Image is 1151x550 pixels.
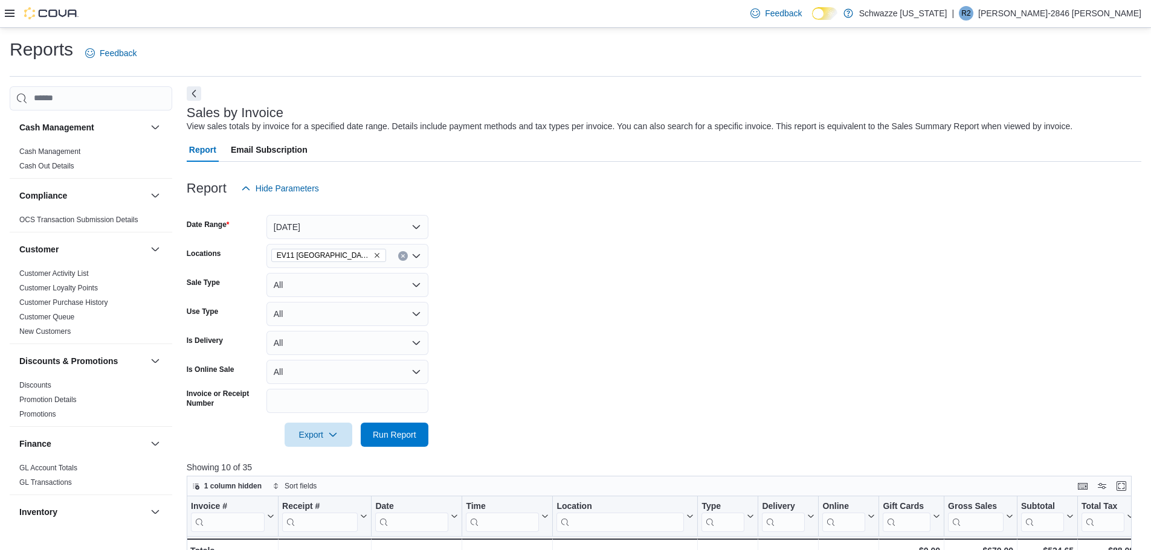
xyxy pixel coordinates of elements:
[10,461,172,494] div: Finance
[191,500,265,531] div: Invoice #
[266,215,428,239] button: [DATE]
[187,479,266,493] button: 1 column hidden
[189,138,216,162] span: Report
[883,500,930,512] div: Gift Cards
[19,410,56,418] a: Promotions
[961,6,970,21] span: R2
[812,7,837,20] input: Dark Mode
[701,500,754,531] button: Type
[19,298,108,307] a: Customer Purchase History
[762,500,814,531] button: Delivery
[556,500,684,512] div: Location
[19,464,77,472] a: GL Account Totals
[285,481,317,491] span: Sort fields
[10,213,172,232] div: Compliance
[19,506,146,518] button: Inventory
[187,86,201,101] button: Next
[231,138,308,162] span: Email Subscription
[19,380,51,390] span: Discounts
[271,249,386,262] span: EV11 Las Cruces South Valley
[19,215,138,225] span: OCS Transaction Submission Details
[19,395,77,404] a: Promotion Details
[282,500,358,531] div: Receipt # URL
[701,500,744,512] div: Type
[978,6,1141,21] p: [PERSON_NAME]-2846 [PERSON_NAME]
[19,327,71,336] a: New Customers
[187,278,220,287] label: Sale Type
[277,249,371,261] span: EV11 [GEOGRAPHIC_DATA]
[19,506,57,518] h3: Inventory
[19,284,98,292] a: Customer Loyalty Points
[19,121,146,133] button: Cash Management
[398,251,408,261] button: Clear input
[822,500,865,512] div: Online
[19,438,51,450] h3: Finance
[148,354,163,368] button: Discounts & Promotions
[187,120,1072,133] div: View sales totals by invoice for a specified date range. Details include payment methods and tax ...
[1082,500,1124,531] div: Total Tax
[948,500,1013,531] button: Gross Sales
[187,106,283,120] h3: Sales by Invoice
[266,273,428,297] button: All
[19,216,138,224] a: OCS Transaction Submission Details
[822,500,875,531] button: Online
[187,249,221,258] label: Locations
[256,182,319,194] span: Hide Parameters
[19,269,89,278] a: Customer Activity List
[1021,500,1074,531] button: Subtotal
[187,336,223,345] label: Is Delivery
[1021,500,1064,531] div: Subtotal
[19,243,59,255] h3: Customer
[266,360,428,384] button: All
[10,144,172,178] div: Cash Management
[148,120,163,135] button: Cash Management
[19,355,146,367] button: Discounts & Promotions
[148,242,163,257] button: Customer
[187,307,218,316] label: Use Type
[19,147,80,156] a: Cash Management
[268,479,321,493] button: Sort fields
[883,500,930,531] div: Gift Card Sales
[266,302,428,326] button: All
[285,423,352,447] button: Export
[10,266,172,344] div: Customer
[19,478,72,487] span: GL Transactions
[191,500,274,531] button: Invoice #
[1095,479,1109,493] button: Display options
[765,7,802,19] span: Feedback
[100,47,137,59] span: Feedback
[19,283,98,293] span: Customer Loyalty Points
[10,37,73,62] h1: Reports
[556,500,694,531] button: Location
[746,1,807,25] a: Feedback
[701,500,744,531] div: Type
[19,162,74,170] a: Cash Out Details
[282,500,358,512] div: Receipt #
[466,500,539,531] div: Time
[19,161,74,171] span: Cash Out Details
[187,365,234,374] label: Is Online Sale
[1075,479,1090,493] button: Keyboard shortcuts
[1021,500,1064,512] div: Subtotal
[859,6,947,21] p: Schwazze [US_STATE]
[375,500,448,531] div: Date
[19,463,77,473] span: GL Account Totals
[19,438,146,450] button: Finance
[1114,479,1129,493] button: Enter fullscreen
[952,6,954,21] p: |
[148,188,163,203] button: Compliance
[375,500,448,512] div: Date
[762,500,805,531] div: Delivery
[292,423,345,447] span: Export
[373,429,416,441] span: Run Report
[19,190,67,202] h3: Compliance
[762,500,805,512] div: Delivery
[959,6,973,21] div: Rebecca-2846 Portillo
[466,500,539,512] div: Time
[1082,500,1124,512] div: Total Tax
[948,500,1004,531] div: Gross Sales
